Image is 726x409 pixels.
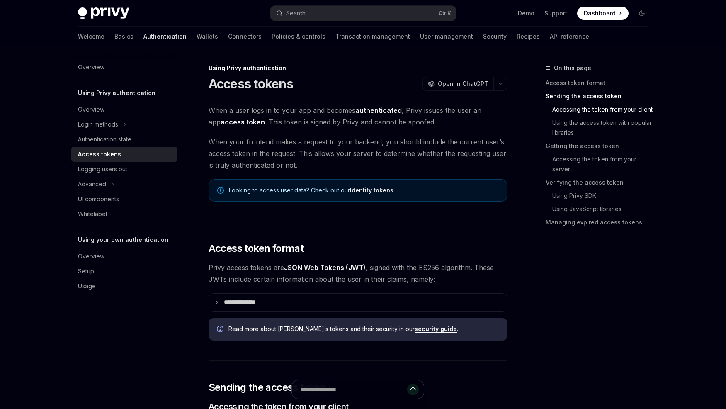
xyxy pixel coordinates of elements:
[71,207,177,222] a: Whitelabel
[228,325,499,333] span: Read more about [PERSON_NAME]’s tokens and their security in our .
[422,77,493,91] button: Open in ChatGPT
[78,281,96,291] div: Usage
[270,6,456,21] button: Search...CtrlK
[209,64,507,72] div: Using Privy authentication
[209,105,507,128] span: When a user logs in to your app and becomes , Privy issues the user an app . This token is signed...
[229,186,499,195] span: Looking to access user data? Check out our .
[78,164,127,174] div: Logging users out
[552,153,655,176] a: Accessing the token from your server
[78,266,94,276] div: Setup
[71,162,177,177] a: Logging users out
[635,7,648,20] button: Toggle dark mode
[217,326,225,334] svg: Info
[78,194,119,204] div: UI components
[517,27,540,46] a: Recipes
[71,132,177,147] a: Authentication state
[71,192,177,207] a: UI components
[78,149,121,159] div: Access tokens
[71,147,177,162] a: Access tokens
[71,249,177,264] a: Overview
[143,27,187,46] a: Authentication
[546,216,655,229] a: Managing expired access tokens
[78,7,129,19] img: dark logo
[544,9,567,17] a: Support
[554,63,591,73] span: On this page
[350,187,393,194] a: Identity tokens
[71,264,177,279] a: Setup
[78,62,104,72] div: Overview
[546,90,655,103] a: Sending the access token
[483,27,507,46] a: Security
[552,202,655,216] a: Using JavaScript libraries
[209,76,293,91] h1: Access tokens
[78,251,104,261] div: Overview
[78,209,107,219] div: Whitelabel
[78,27,104,46] a: Welcome
[546,76,655,90] a: Access token format
[272,27,325,46] a: Policies & controls
[552,103,655,116] a: Accessing the token from your client
[78,88,155,98] h5: Using Privy authentication
[518,9,534,17] a: Demo
[439,10,451,17] span: Ctrl K
[78,105,104,114] div: Overview
[415,325,457,333] a: security guide
[78,235,168,245] h5: Using your own authentication
[407,384,419,395] button: Send message
[552,116,655,139] a: Using the access token with popular libraries
[286,8,309,18] div: Search...
[552,189,655,202] a: Using Privy SDK
[550,27,589,46] a: API reference
[584,9,616,17] span: Dashboard
[228,27,262,46] a: Connectors
[71,279,177,294] a: Usage
[577,7,629,20] a: Dashboard
[355,106,402,114] strong: authenticated
[546,176,655,189] a: Verifying the access token
[71,102,177,117] a: Overview
[546,139,655,153] a: Getting the access token
[209,242,304,255] span: Access token format
[221,118,265,126] strong: access token
[420,27,473,46] a: User management
[335,27,410,46] a: Transaction management
[197,27,218,46] a: Wallets
[78,134,131,144] div: Authentication state
[438,80,488,88] span: Open in ChatGPT
[209,262,507,285] span: Privy access tokens are , signed with the ES256 algorithm. These JWTs include certain information...
[284,263,366,272] a: JSON Web Tokens (JWT)
[209,136,507,171] span: When your frontend makes a request to your backend, you should include the current user’s access ...
[114,27,134,46] a: Basics
[217,187,224,194] svg: Note
[71,60,177,75] a: Overview
[78,179,106,189] div: Advanced
[78,119,118,129] div: Login methods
